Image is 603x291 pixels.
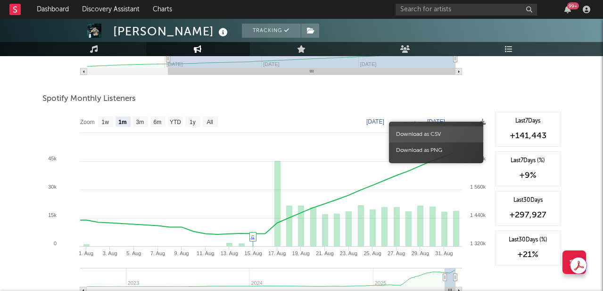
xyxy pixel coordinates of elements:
[136,119,144,125] text: 3m
[470,241,486,246] text: 1 320k
[48,156,57,161] text: 45k
[500,117,556,125] div: Last 7 Days
[174,250,189,256] text: 9. Aug
[388,250,405,256] text: 27. Aug
[153,119,161,125] text: 6m
[79,250,93,256] text: 1. Aug
[244,250,262,256] text: 15. Aug
[150,250,165,256] text: 7. Aug
[500,130,556,141] div: +141,443
[190,119,196,125] text: 1y
[470,184,486,190] text: 1 560k
[42,93,136,105] span: Spotify Monthly Listeners
[220,250,238,256] text: 13. Aug
[316,250,333,256] text: 21. Aug
[470,212,486,218] text: 1 440k
[411,250,429,256] text: 29. Aug
[113,24,230,39] div: [PERSON_NAME]
[339,250,357,256] text: 23. Aug
[53,241,56,246] text: 0
[500,249,556,260] div: +21 %
[389,126,483,142] span: Download as CSV
[366,118,384,125] text: [DATE]
[118,119,126,125] text: 1m
[48,184,57,190] text: 30k
[292,250,309,256] text: 19. Aug
[197,250,214,256] text: 11. Aug
[101,119,109,125] text: 1w
[251,233,255,239] a: ♫
[500,236,556,244] div: Last 30 Days (%)
[500,170,556,181] div: +9 %
[268,250,285,256] text: 17. Aug
[500,157,556,165] div: Last 7 Days (%)
[207,119,213,125] text: All
[169,119,181,125] text: YTD
[427,118,445,125] text: [DATE]
[80,119,95,125] text: Zoom
[102,250,117,256] text: 3. Aug
[48,212,57,218] text: 15k
[126,250,141,256] text: 5. Aug
[500,209,556,221] div: +297,927
[242,24,301,38] button: Tracking
[396,4,537,16] input: Search for artists
[564,6,571,13] button: 99+
[500,196,556,205] div: Last 30 Days
[411,118,417,125] text: →
[435,250,453,256] text: 31. Aug
[389,142,483,158] span: Download as PNG
[567,2,579,9] div: 99 +
[363,250,381,256] text: 25. Aug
